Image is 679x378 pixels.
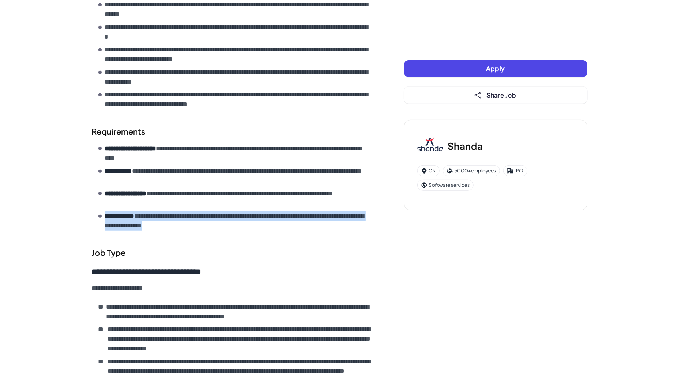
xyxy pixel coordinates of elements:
[92,125,372,137] h2: Requirements
[503,165,527,176] div: IPO
[487,91,517,99] span: Share Job
[417,133,443,159] img: Sh
[404,60,587,77] button: Apply
[417,180,474,191] div: Software services
[486,64,505,73] span: Apply
[443,165,500,176] div: 5000+ employees
[448,139,483,153] h3: Shanda
[404,87,587,104] button: Share Job
[417,165,440,176] div: CN
[92,247,372,259] div: Job Type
